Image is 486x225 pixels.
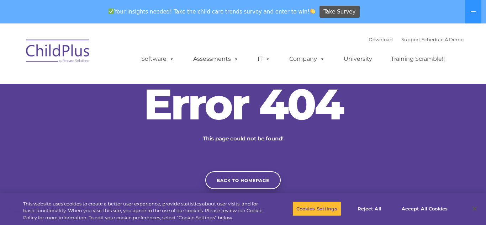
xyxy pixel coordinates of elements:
a: Support [401,37,420,42]
button: Accept All Cookies [398,201,451,216]
img: ChildPlus by Procare Solutions [22,34,94,70]
a: Assessments [186,52,246,66]
span: Your insights needed! Take the child care trends survey and enter to win! [105,5,318,18]
font: | [369,37,464,42]
button: Cookies Settings [292,201,341,216]
a: Back to homepage [205,171,281,189]
img: ✅ [109,9,114,14]
a: IT [250,52,278,66]
a: Software [134,52,181,66]
a: Training Scramble!! [384,52,452,66]
p: This page could not be found! [168,134,318,143]
button: Close [467,201,482,216]
span: Take Survey [323,6,355,18]
a: Company [282,52,332,66]
button: Reject All [347,201,392,216]
a: Take Survey [319,6,360,18]
h2: Error 404 [136,83,350,125]
a: Schedule A Demo [422,37,464,42]
img: 👏 [310,9,315,14]
a: University [337,52,379,66]
div: This website uses cookies to create a better user experience, provide statistics about user visit... [23,200,267,221]
a: Download [369,37,393,42]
